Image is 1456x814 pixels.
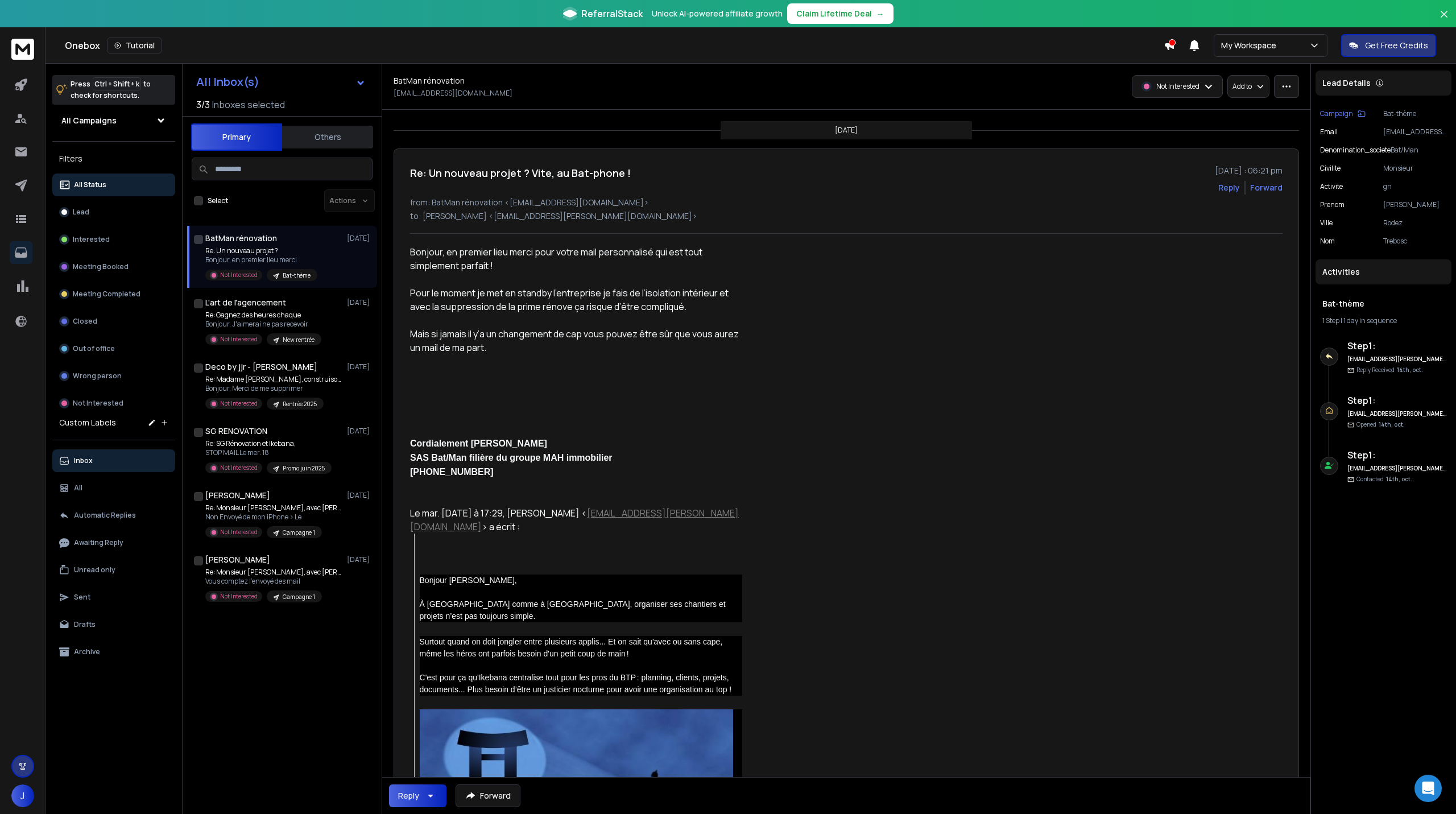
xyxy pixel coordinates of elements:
[1320,218,1333,228] p: ville
[1347,355,1447,363] h6: [EMAIL_ADDRESS][PERSON_NAME][DOMAIN_NAME]
[1356,366,1423,374] p: Reply Received
[420,576,517,585] span: Bonjour [PERSON_NAME],
[1320,109,1353,118] p: Campaign
[410,453,613,462] b: SAS Bat/Man filière du groupe MAH immobilier
[1320,182,1343,191] p: activite
[1414,775,1442,802] div: Open Intercom Messenger
[52,504,175,527] button: Automatic Replies
[107,38,162,53] button: Tutorial
[787,3,894,24] button: Claim Lifetime Deal→
[220,528,258,536] p: Not Interested
[205,439,332,448] p: Re: SG Rénovation et Ikebana,
[52,477,175,499] button: All
[71,78,151,101] p: Press to check for shortcuts.
[205,297,286,308] h1: L'art de l'agencement
[347,427,373,436] p: [DATE]
[410,327,742,354] div: Mais si jamais il y’a un changement de cap vous pouvez être sûr que vous aurez un mail de ma part.
[347,555,373,564] p: [DATE]
[52,173,175,196] button: All Status
[205,425,267,437] h1: SG RENOVATION
[1365,40,1428,51] p: Get Free Credits
[52,365,175,387] button: Wrong person
[283,336,315,344] p: New rentrée
[73,371,122,381] p: Wrong person
[74,647,100,656] p: Archive
[220,399,258,408] p: Not Interested
[1320,164,1341,173] p: civilite
[410,165,631,181] h1: Re: Un nouveau projet ? Vite, au Bat-phone !
[410,506,742,534] div: Le mar. [DATE] à 17:29, [PERSON_NAME] < > a écrit :
[73,317,97,326] p: Closed
[205,448,332,457] p: STOP MAIL Le mer. 18
[410,197,1283,208] p: from: BatMan rénovation <[EMAIL_ADDRESS][DOMAIN_NAME]>
[1397,366,1423,374] span: 14th, oct.
[347,491,373,500] p: [DATE]
[74,620,96,629] p: Drafts
[1347,448,1447,462] h6: Step 1 :
[581,7,643,20] span: ReferralStack
[1383,109,1447,118] p: Bat-thème
[52,201,175,224] button: Lead
[52,586,175,609] button: Sent
[73,399,123,408] p: Not Interested
[52,255,175,278] button: Meeting Booked
[52,337,175,360] button: Out of office
[282,125,373,150] button: Others
[73,208,89,217] p: Lead
[1383,182,1447,191] p: gn
[283,400,317,408] p: Rentrée 2025
[74,565,115,575] p: Unread only
[205,490,270,501] h1: [PERSON_NAME]
[1322,316,1339,325] span: 1 Step
[74,180,106,189] p: All Status
[410,245,742,272] div: Bonjour, en premier lieu merci pour votre mail personnalisé qui est tout simplement parfait !
[52,559,175,581] button: Unread only
[835,126,858,135] p: [DATE]
[283,271,311,280] p: Bat-thème
[1383,164,1447,173] p: Monsieur
[1383,127,1447,137] p: [EMAIL_ADDRESS][DOMAIN_NAME]
[205,384,342,393] p: Bonjour, Merci de me supprimer
[205,513,342,522] p: Non Envoyé de mon iPhone > Le
[1379,420,1405,428] span: 14th, oct.
[93,77,141,90] span: Ctrl + Shift + k
[1221,40,1281,51] p: My Workspace
[205,577,342,586] p: Vous comptez l’envoyé des mail
[389,784,446,807] button: Reply
[1322,77,1371,89] p: Lead Details
[456,784,520,807] button: Forward
[74,511,136,520] p: Automatic Replies
[1347,394,1447,407] h6: Step 1 :
[1320,127,1338,137] p: Email
[52,641,175,663] button: Archive
[205,320,321,329] p: Bonjour, J'aimerai ne pas recevoir
[1341,34,1436,57] button: Get Free Credits
[11,784,34,807] span: J
[61,115,117,126] h1: All Campaigns
[1320,146,1391,155] p: denomination_societe
[52,283,175,305] button: Meeting Completed
[1347,339,1447,353] h6: Step 1 :
[220,271,258,279] p: Not Interested
[1347,464,1447,473] h6: [EMAIL_ADDRESS][PERSON_NAME][DOMAIN_NAME]
[394,75,465,86] h1: BatMan rénovation
[420,673,732,694] span: C'est pour ça qu'Ikebana centralise tout pour les pros du BTP : planning, clients, projets, docum...
[59,417,116,428] h3: Custom Labels
[410,286,742,313] div: Pour le moment je met en standby l’entreprise je fais de l’isolation intérieur et avec la suppres...
[196,98,210,111] span: 3 / 3
[205,503,342,513] p: Re: Monsieur [PERSON_NAME], avec [PERSON_NAME],
[1383,200,1447,209] p: [PERSON_NAME]
[1322,298,1445,309] h1: Bat-thème
[347,298,373,307] p: [DATE]
[1383,218,1447,228] p: Rodez
[208,196,228,205] label: Select
[205,568,342,577] p: Re: Monsieur [PERSON_NAME], avec [PERSON_NAME],
[1322,316,1445,325] div: |
[1343,316,1397,325] span: 1 day in sequence
[1383,237,1447,246] p: Trebosc
[74,484,82,493] p: All
[1156,82,1199,91] p: Not Interested
[347,362,373,371] p: [DATE]
[1320,200,1345,209] p: prenom
[73,262,129,271] p: Meeting Booked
